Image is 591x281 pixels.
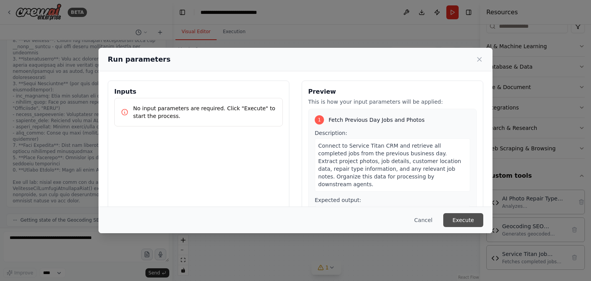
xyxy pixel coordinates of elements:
span: Fetch Previous Day Jobs and Photos [329,116,424,124]
span: Description: [315,130,347,136]
span: Connect to Service Titan CRM and retrieve all completed jobs from the previous business day. Extr... [318,143,461,187]
h3: Preview [308,87,477,96]
h2: Run parameters [108,54,170,65]
button: Cancel [408,213,439,227]
div: 1 [315,115,324,125]
button: Execute [443,213,483,227]
h3: Inputs [114,87,283,96]
p: This is how your input parameters will be applied: [308,98,477,106]
p: No input parameters are required. Click "Execute" to start the process. [133,104,276,120]
span: Expected output: [315,197,361,203]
